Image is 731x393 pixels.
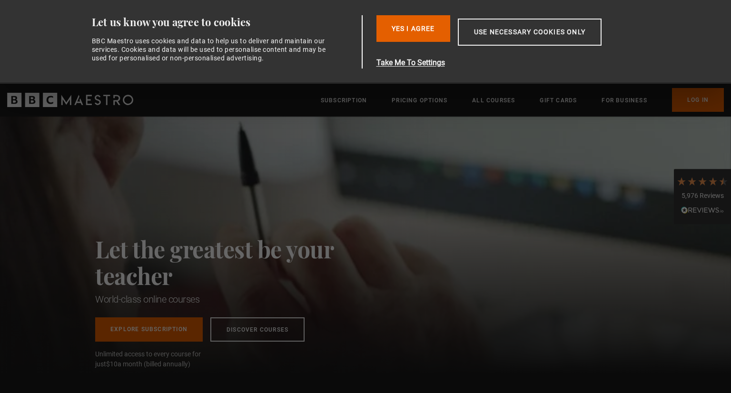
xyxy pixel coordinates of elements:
[95,349,224,369] span: Unlimited access to every course for just a month (billed annually)
[602,96,647,105] a: For business
[472,96,515,105] a: All Courses
[95,293,376,306] h1: World-class online courses
[676,176,729,187] div: 4.7 Stars
[458,19,602,46] button: Use necessary cookies only
[95,236,376,289] h2: Let the greatest be your teacher
[321,96,367,105] a: Subscription
[676,206,729,217] div: Read All Reviews
[681,206,724,213] img: REVIEWS.io
[392,96,447,105] a: Pricing Options
[7,93,133,107] svg: BBC Maestro
[674,169,731,224] div: 5,976 ReviewsRead All Reviews
[672,88,724,112] a: Log In
[92,15,358,29] div: Let us know you agree to cookies
[376,57,647,69] button: Take Me To Settings
[540,96,577,105] a: Gift Cards
[321,88,724,112] nav: Primary
[210,317,305,342] a: Discover Courses
[676,191,729,201] div: 5,976 Reviews
[92,37,332,63] div: BBC Maestro uses cookies and data to help us to deliver and maintain our services. Cookies and da...
[95,317,203,342] a: Explore Subscription
[376,15,450,42] button: Yes I Agree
